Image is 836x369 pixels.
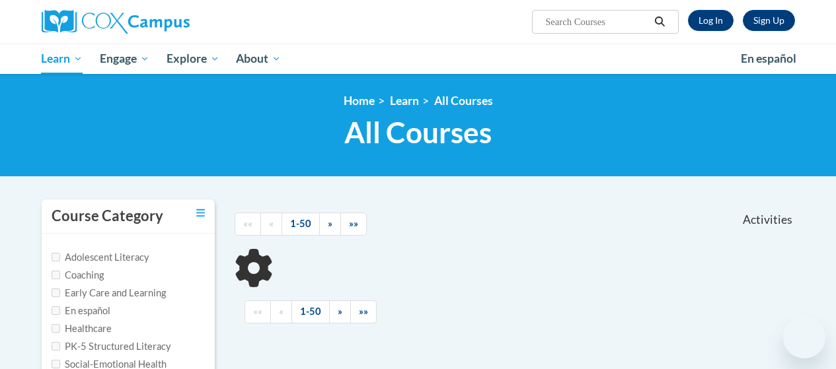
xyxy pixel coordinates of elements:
a: Begining [235,213,261,236]
label: Healthcare [52,321,112,336]
span: «« [253,306,262,317]
label: Coaching [52,268,104,283]
label: Early Care and Learning [52,286,166,300]
a: Previous [270,300,292,323]
div: Main menu [32,44,805,74]
input: Checkbox for Options [52,253,60,261]
a: Explore [158,44,228,74]
a: Home [344,94,375,108]
input: Checkbox for Options [52,306,60,315]
span: » [328,218,332,229]
span: »» [359,306,368,317]
a: End [350,300,377,323]
input: Checkbox for Options [52,360,60,368]
span: « [279,306,284,317]
input: Checkbox for Options [52,342,60,351]
a: Register [743,10,795,31]
span: «« [243,218,252,229]
input: Checkbox for Options [52,288,60,297]
a: Previous [260,213,282,236]
h3: Course Category [52,206,163,226]
a: Log In [688,10,734,31]
a: Learn [33,44,92,74]
a: All Courses [434,94,493,108]
a: Cox Campus [42,10,280,34]
span: About [236,51,281,67]
input: Checkbox for Options [52,324,60,333]
span: Explore [167,51,219,67]
a: En español [732,45,805,73]
label: PK-5 Structured Literacy [52,339,171,354]
a: Learn [390,94,419,108]
input: Search Courses [544,14,650,30]
button: Search [650,14,669,30]
a: 1-50 [282,213,320,236]
a: Toggle collapse [196,206,205,220]
iframe: Button to launch messaging window [783,316,825,358]
a: Engage [91,44,158,74]
span: Activities [743,213,792,227]
span: En español [741,51,796,65]
a: About [227,44,289,74]
span: » [338,306,342,317]
a: Begining [245,300,271,323]
a: 1-50 [291,300,330,323]
label: En español [52,304,110,318]
span: Engage [100,51,149,67]
a: End [340,213,367,236]
span: Learn [41,51,83,67]
a: Next [329,300,351,323]
span: « [269,218,274,229]
span: All Courses [344,115,492,150]
input: Checkbox for Options [52,271,60,279]
a: Next [319,213,341,236]
span: »» [349,218,358,229]
label: Adolescent Literacy [52,250,149,265]
img: Cox Campus [42,10,190,34]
